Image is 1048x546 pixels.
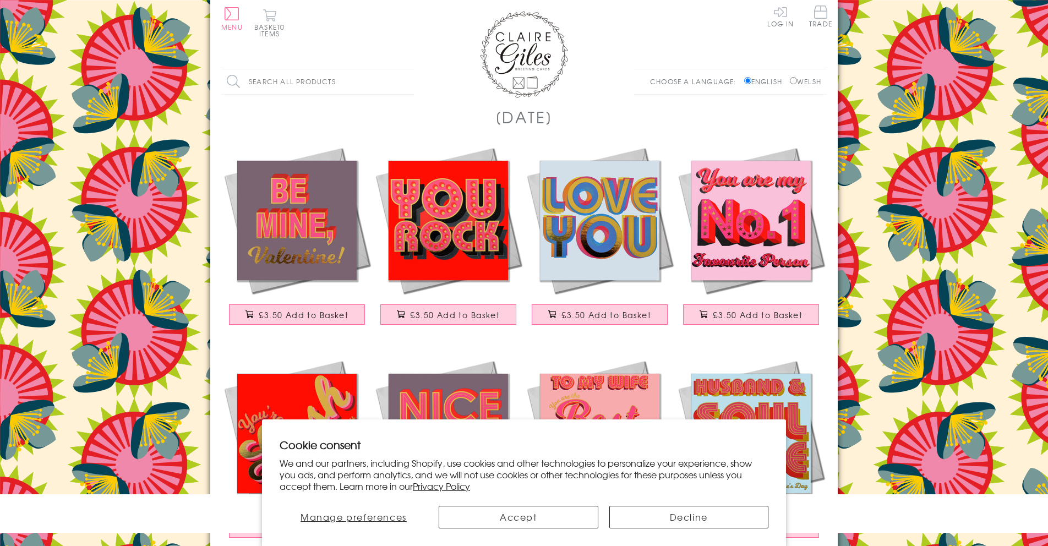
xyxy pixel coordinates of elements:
[221,22,243,32] span: Menu
[790,77,797,84] input: Welsh
[744,77,751,84] input: English
[259,309,348,320] span: £3.50 Add to Basket
[744,77,788,86] label: English
[373,358,524,509] img: Valentine's Day Card, Nice Arse, text foiled in shiny gold
[301,510,407,523] span: Manage preferences
[767,6,794,27] a: Log In
[439,506,598,528] button: Accept
[413,479,470,493] a: Privacy Policy
[254,9,285,37] button: Basket0 items
[524,145,675,336] a: Valentine's Day Card, Love You, text foiled in shiny gold £3.50 Add to Basket
[229,304,365,325] button: £3.50 Add to Basket
[480,11,568,98] img: Claire Giles Greetings Cards
[221,145,373,336] a: Valentine's Day Card, Be Mine, text foiled in shiny gold £3.50 Add to Basket
[221,145,373,296] img: Valentine's Day Card, Be Mine, text foiled in shiny gold
[259,22,285,39] span: 0 items
[280,506,428,528] button: Manage preferences
[713,309,803,320] span: £3.50 Add to Basket
[403,69,414,94] input: Search
[524,145,675,296] img: Valentine's Day Card, Love You, text foiled in shiny gold
[609,506,769,528] button: Decline
[221,7,243,30] button: Menu
[532,304,668,325] button: £3.50 Add to Basket
[650,77,742,86] p: Choose a language:
[380,304,517,325] button: £3.50 Add to Basket
[675,145,827,296] img: Valentine's Day Card, No. 1, text foiled in shiny gold
[809,6,832,29] a: Trade
[221,69,414,94] input: Search all products
[790,77,821,86] label: Welsh
[675,358,827,509] img: Valentine's Day Card, Husband Soul Mate, text foiled in shiny gold
[280,437,768,452] h2: Cookie consent
[410,309,500,320] span: £3.50 Add to Basket
[524,358,675,509] img: Valentine's Day Card, Wife the Best Thing, text foiled in shiny gold
[809,6,832,27] span: Trade
[561,309,651,320] span: £3.50 Add to Basket
[373,145,524,296] img: Valentine's Day Card, You Rock, text foiled in shiny gold
[675,145,827,336] a: Valentine's Day Card, No. 1, text foiled in shiny gold £3.50 Add to Basket
[373,145,524,336] a: Valentine's Day Card, You Rock, text foiled in shiny gold £3.50 Add to Basket
[280,457,768,492] p: We and our partners, including Shopify, use cookies and other technologies to personalize your ex...
[683,304,820,325] button: £3.50 Add to Basket
[221,358,373,509] img: Valentine's Day Card, You're Lush, text foiled in shiny gold
[495,106,553,128] h1: [DATE]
